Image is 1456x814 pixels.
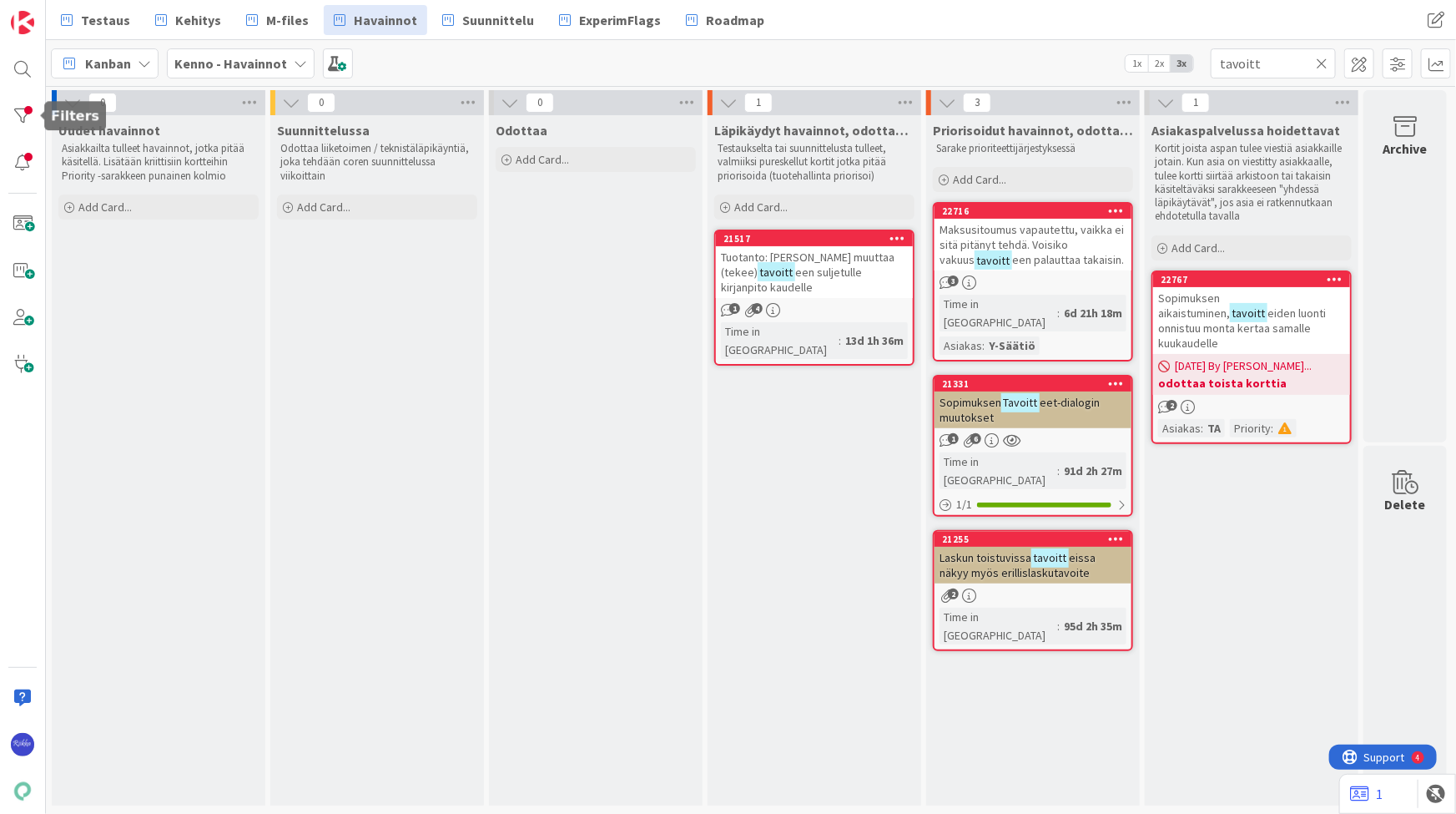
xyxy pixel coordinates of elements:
[706,10,764,30] span: Roadmap
[1158,291,1230,321] span: Sopimuksen aikaistuminen,
[963,93,991,113] span: 3
[1383,139,1428,159] div: Archive
[721,250,894,280] span: Tuotanto: [PERSON_NAME] muuttaa (tekee)
[744,93,773,113] span: 1
[935,494,1131,515] div: 1/1
[88,93,117,113] span: 0
[940,395,1100,425] span: eet-dialogin muutokset
[1126,55,1148,72] span: 1x
[956,496,972,513] span: 1 / 1
[933,202,1133,361] a: 22716Maksusitoumus vapautettu, vaikka ei sitä pitänyt tehdä. Voisiko vakuustavoitteen palauttaa t...
[324,5,427,35] a: Havainnot
[1211,48,1336,78] input: Quick Filter...
[1201,419,1203,437] span: :
[1181,93,1210,113] span: 1
[1158,306,1326,351] span: eiden luonti onnistuu monta kertaa samalle kuukaudelle
[1230,303,1267,322] mark: tavoitt
[721,265,862,295] span: een suljetulle kirjanpito kaudelle
[734,200,788,215] span: Add Card...
[1060,462,1126,480] div: 91d 2h 27m
[716,231,913,298] div: 21517Tuotanto: [PERSON_NAME] muuttaa (tekee)tavoitteen suljetulle kirjanpito kaudelle
[1155,142,1348,224] p: Kortit joista aspan tulee viestiä asiakkaille jotain. Kun asia on viestitty asiakkaalle, tulee ko...
[1171,55,1193,72] span: 3x
[1203,419,1225,437] div: TA
[62,142,255,183] p: Asiakkailta tulleet havainnot, jotka pitää käsitellä. Lisätään kriittisiin kortteihin Priority -s...
[940,550,1031,565] span: Laskun toistuvissa
[11,11,34,34] img: Visit kanbanzone.com
[462,10,534,30] span: Suunnittelu
[942,205,1131,217] div: 22716
[1166,400,1177,411] span: 2
[236,5,319,35] a: M-files
[277,122,370,139] span: Suunnittelussa
[940,550,1096,580] span: eissa näkyy myös erillislaskutavoite
[1161,274,1350,286] div: 22767
[78,200,132,215] span: Add Card...
[1158,419,1201,437] div: Asiakas
[354,10,417,30] span: Havainnot
[716,231,913,246] div: 21517
[280,142,474,183] p: Odottaa liiketoimen / teknistäläpikäyntiä, joka tehdään coren suunnittelussa viikoittain
[841,331,908,350] div: 13d 1h 36m
[953,172,1006,187] span: Add Card...
[1271,419,1273,437] span: :
[526,93,554,113] span: 0
[942,533,1131,545] div: 21255
[51,108,99,124] h5: Filters
[1001,393,1040,412] mark: Tavoitt
[985,336,1040,355] div: Y-Säätiö
[676,5,774,35] a: Roadmap
[1012,252,1124,267] span: een palauttaa takaisin.
[1385,494,1426,514] div: Delete
[1060,304,1126,322] div: 6d 21h 18m
[933,122,1133,139] span: Priorisoidut havainnot, odottaa kehityskapaa
[933,530,1133,651] a: 21255Laskun toistuvissatavoitteissa näkyy myös erillislaskutavoiteTime in [GEOGRAPHIC_DATA]:95d 2...
[940,295,1057,331] div: Time in [GEOGRAPHIC_DATA]
[81,10,130,30] span: Testaus
[1151,122,1340,139] span: Asiakaspalvelussa hoidettavat
[942,378,1131,390] div: 21331
[496,122,547,139] span: Odottaa
[432,5,544,35] a: Suunnittelu
[1057,462,1060,480] span: :
[948,276,959,286] span: 3
[1031,549,1069,568] mark: tavoitt
[935,204,1131,270] div: 22716Maksusitoumus vapautettu, vaikka ei sitä pitänyt tehdä. Voisiko vakuustavoitteen palauttaa t...
[714,122,914,139] span: Läpikäydyt havainnot, odottaa priorisointia
[935,377,1131,428] div: 21331SopimuksenTavoitteet-dialogin muutokset
[297,200,350,215] span: Add Card...
[839,331,841,350] span: :
[307,93,335,113] span: 0
[1057,304,1060,322] span: :
[174,55,287,72] b: Kenno - Havainnot
[516,152,569,167] span: Add Card...
[1171,240,1225,255] span: Add Card...
[721,322,839,359] div: Time in [GEOGRAPHIC_DATA]
[35,3,76,23] span: Support
[579,10,661,30] span: ExperimFlags
[935,204,1131,219] div: 22716
[1057,617,1060,635] span: :
[940,222,1124,267] span: Maksusitoumus vapautettu, vaikka ei sitä pitänyt tehdä. Voisiko vakuus
[549,5,671,35] a: ExperimFlags
[58,122,160,139] span: Uudet havainnot
[1175,357,1312,375] span: [DATE] By [PERSON_NAME]...
[1148,55,1171,72] span: 2x
[948,433,959,444] span: 1
[1158,375,1345,392] b: odottaa toista korttia
[11,733,34,756] img: RS
[933,375,1133,517] a: 21331SopimuksenTavoitteet-dialogin muutoksetTime in [GEOGRAPHIC_DATA]:91d 2h 27m1/1
[758,262,795,281] mark: tavoitt
[266,10,309,30] span: M-files
[935,532,1131,547] div: 21255
[752,303,763,314] span: 4
[936,142,1130,155] p: Sarake prioriteettijärjestyksessä
[175,10,221,30] span: Kehitys
[11,780,34,803] img: avatar
[970,433,981,444] span: 6
[87,7,91,20] div: 4
[723,233,913,245] div: 21517
[51,5,140,35] a: Testaus
[714,230,914,366] a: 21517Tuotanto: [PERSON_NAME] muuttaa (tekee)tavoitteen suljetulle kirjanpito kaudelleTime in [GEO...
[935,377,1131,392] div: 21331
